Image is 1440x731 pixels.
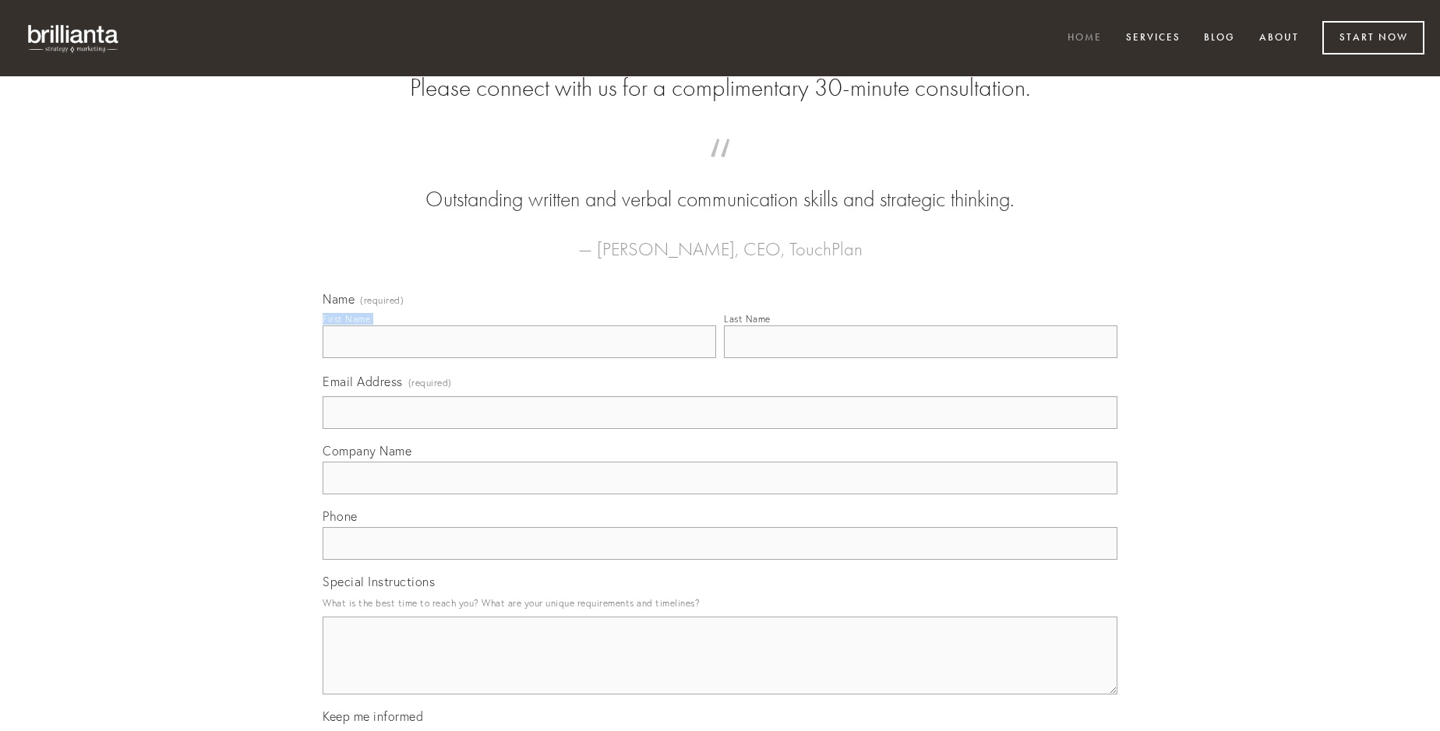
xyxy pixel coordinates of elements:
[1249,26,1309,51] a: About
[323,73,1117,103] h2: Please connect with us for a complimentary 30-minute consultation.
[16,16,132,61] img: brillianta - research, strategy, marketing
[1057,26,1112,51] a: Home
[323,374,403,389] span: Email Address
[323,291,355,307] span: Name
[1322,21,1424,54] a: Start Now
[360,296,404,305] span: (required)
[323,592,1117,613] p: What is the best time to reach you? What are your unique requirements and timelines?
[348,154,1092,215] blockquote: Outstanding written and verbal communication skills and strategic thinking.
[348,215,1092,265] figcaption: — [PERSON_NAME], CEO, TouchPlan
[724,313,771,325] div: Last Name
[323,574,435,589] span: Special Instructions
[348,154,1092,185] span: “
[408,372,452,393] span: (required)
[1116,26,1191,51] a: Services
[323,508,358,524] span: Phone
[323,313,370,325] div: First Name
[323,708,423,724] span: Keep me informed
[323,443,411,459] span: Company Name
[1194,26,1245,51] a: Blog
